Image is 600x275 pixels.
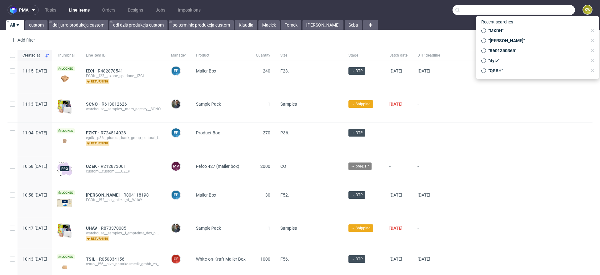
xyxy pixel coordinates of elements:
[86,68,98,73] span: IZCI
[86,231,161,236] div: warehouse__samples__l_empreinte_des_plantes__UHAV
[86,53,161,58] span: Line item ID
[281,20,301,30] a: Tomek
[86,226,101,231] a: UHAV
[174,5,204,15] a: Impositions
[417,226,440,241] span: -
[102,102,128,107] a: R613012626
[57,66,75,71] span: Locked
[417,164,440,177] span: -
[268,102,270,107] span: 1
[171,53,186,58] span: Manager
[389,130,407,148] span: -
[101,130,127,135] a: R724514028
[86,192,123,197] a: [PERSON_NAME]
[351,192,363,198] span: → DTP
[65,5,93,15] a: Line Items
[196,257,246,262] span: White-on-Kraft Mailer Box
[57,128,75,133] span: Locked
[280,257,289,262] span: F56.
[86,135,161,140] div: egdk__p36__piraeus_bank_group_cultural_foundation__FZKT
[351,256,363,262] span: → DTP
[22,53,42,58] span: Created at
[22,130,47,135] span: 11:04 [DATE]
[583,5,592,14] figcaption: KW
[172,162,180,171] figcaption: MP
[86,262,161,267] div: ostro__f56__alva_naturkosmetik_gmbh_co_kg__TSIL
[98,68,124,73] a: R482878541
[86,236,109,241] span: returning
[280,130,289,135] span: P36.
[57,53,76,58] span: Thumbnail
[172,128,180,137] figcaption: EP
[348,53,379,58] span: Stage
[152,5,169,15] a: Jobs
[351,225,371,231] span: → Shipping
[86,141,109,146] span: returning
[256,53,270,58] span: Quantity
[417,53,440,58] span: DTP deadline
[258,20,280,30] a: Maciek
[196,192,216,197] span: Mailer Box
[99,257,126,262] span: R050834156
[351,130,363,136] span: → DTP
[196,53,246,58] span: Product
[123,192,150,197] a: R804118198
[101,164,127,169] a: R212873061
[86,107,161,112] div: warehouse__samples__mars_agency__SCNO
[235,20,257,30] a: Klaudia
[417,102,440,115] span: -
[57,190,75,195] span: Locked
[260,164,270,169] span: 2000
[172,191,180,199] figcaption: EP
[351,101,371,107] span: → Shipping
[172,100,180,108] img: Maciej Sobola
[280,68,289,73] span: F23.
[417,130,440,148] span: -
[486,67,587,74] span: "QSBH"
[86,257,99,262] a: TSIL
[196,130,220,135] span: Product Box
[57,137,72,145] img: version_two_editor_design
[280,102,297,107] span: Samples
[86,102,102,107] span: SCNO
[124,5,147,15] a: Designs
[389,164,407,177] span: -
[280,226,297,231] span: Samples
[280,53,338,58] span: Size
[86,130,101,135] a: FZKT
[49,20,108,30] a: ddl jutro produkcja custom
[22,226,47,231] span: 10:47 [DATE]
[389,226,402,231] span: [DATE]
[479,17,516,27] span: Recent searches
[389,53,407,58] span: Batch date
[57,199,72,207] img: version_two_editor_design.png
[7,5,39,15] button: pma
[25,20,47,30] a: custom
[22,68,47,73] span: 11:15 [DATE]
[9,35,36,45] div: Add filter
[263,68,270,73] span: 240
[109,20,167,30] a: ddl dziś produkcja custom
[486,27,587,34] span: "MXDH"
[57,254,75,259] span: Locked
[57,75,72,83] img: version_two_editor_design.png
[268,226,270,231] span: 1
[389,192,402,197] span: [DATE]
[265,192,270,197] span: 30
[22,164,47,169] span: 10:58 [DATE]
[86,197,161,202] div: EGDK__f52__bit_galicia_sl__WJAY
[280,164,286,169] span: CO
[280,192,289,197] span: F52.
[101,226,127,231] span: R873370085
[86,164,101,169] a: UZEK
[417,192,430,197] span: [DATE]
[41,5,60,15] a: Tasks
[22,102,47,107] span: 11:13 [DATE]
[486,57,587,64] span: "dytz"
[6,20,24,30] a: All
